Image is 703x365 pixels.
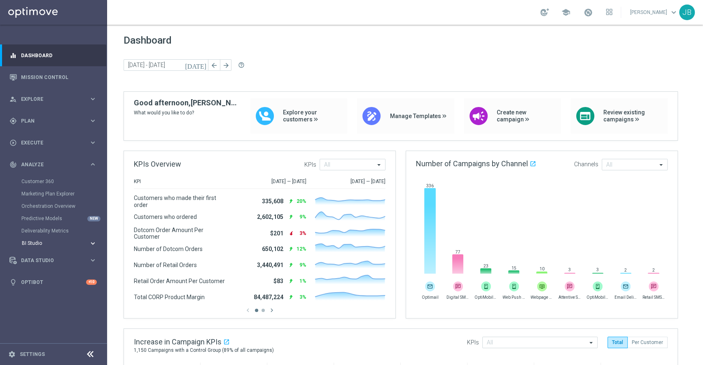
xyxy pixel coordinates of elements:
i: play_circle_outline [9,139,17,146]
span: BI Studio [22,241,81,246]
span: school [561,8,570,17]
a: Dashboard [21,44,97,66]
i: gps_fixed [9,117,17,125]
button: gps_fixed Plan keyboard_arrow_right [9,118,97,124]
button: BI Studio keyboard_arrow_right [21,240,97,246]
div: Analyze [9,161,89,168]
i: keyboard_arrow_right [89,139,97,146]
div: Mission Control [9,66,97,88]
i: keyboard_arrow_right [89,160,97,168]
div: Marketing Plan Explorer [21,188,106,200]
a: Settings [20,352,45,357]
a: Mission Control [21,66,97,88]
button: equalizer Dashboard [9,52,97,59]
span: keyboard_arrow_down [669,8,678,17]
span: Analyze [21,162,89,167]
div: Explore [9,95,89,103]
i: track_changes [9,161,17,168]
a: Orchestration Overview [21,203,86,209]
i: equalizer [9,52,17,59]
a: Predictive Models [21,215,86,222]
div: Orchestration Overview [21,200,106,212]
a: Deliverability Metrics [21,228,86,234]
button: person_search Explore keyboard_arrow_right [9,96,97,102]
i: keyboard_arrow_right [89,95,97,103]
div: Predictive Models [21,212,106,225]
span: Explore [21,97,89,102]
button: track_changes Analyze keyboard_arrow_right [9,161,97,168]
i: keyboard_arrow_right [89,117,97,125]
div: Execute [9,139,89,146]
span: Execute [21,140,89,145]
i: keyboard_arrow_right [89,239,97,247]
i: keyboard_arrow_right [89,256,97,264]
button: Data Studio keyboard_arrow_right [9,257,97,264]
button: play_circle_outline Execute keyboard_arrow_right [9,139,97,146]
div: Plan [9,117,89,125]
a: Customer 360 [21,178,86,185]
span: Plan [21,119,89,123]
button: Mission Control [9,74,97,81]
a: [PERSON_NAME]keyboard_arrow_down [629,6,679,19]
a: Marketing Plan Explorer [21,191,86,197]
div: Customer 360 [21,175,106,188]
div: Optibot [9,271,97,293]
button: lightbulb Optibot +10 [9,279,97,286]
i: lightbulb [9,279,17,286]
div: NEW [87,216,100,221]
span: Data Studio [21,258,89,263]
div: Data Studio [9,257,89,264]
div: Dashboard [9,44,97,66]
div: +10 [86,279,97,285]
a: Optibot [21,271,86,293]
div: Deliverability Metrics [21,225,106,237]
div: BI Studio [21,237,106,249]
div: JB [679,5,695,20]
div: BI Studio [22,241,89,246]
i: person_search [9,95,17,103]
i: settings [8,351,16,358]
